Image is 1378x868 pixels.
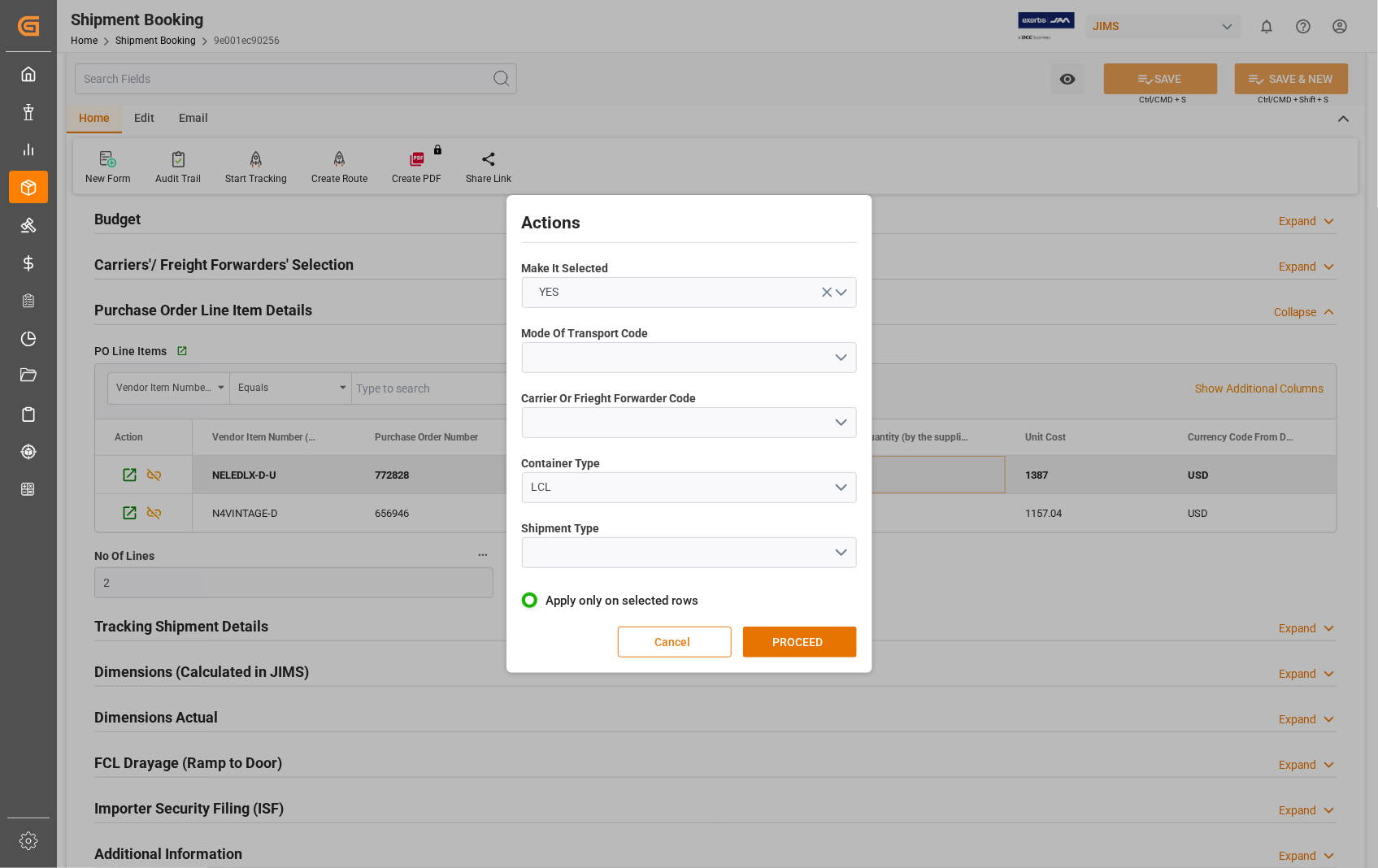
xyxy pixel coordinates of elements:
span: Make It Selected [522,260,609,277]
span: Container Type [522,455,601,472]
button: open menu [522,342,857,373]
h2: Actions [522,210,857,237]
span: YES [531,284,567,301]
button: open menu [522,472,857,503]
div: LCL [531,479,833,496]
button: open menu [522,407,857,438]
button: open menu [522,277,857,308]
span: Carrier Or Frieght Forwarder Code [522,390,697,407]
button: PROCEED [743,627,857,658]
button: Cancel [618,627,732,658]
span: Mode Of Transport Code [522,325,649,342]
span: Shipment Type [522,520,600,537]
label: Apply only on selected rows [522,591,857,610]
button: open menu [522,537,857,568]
